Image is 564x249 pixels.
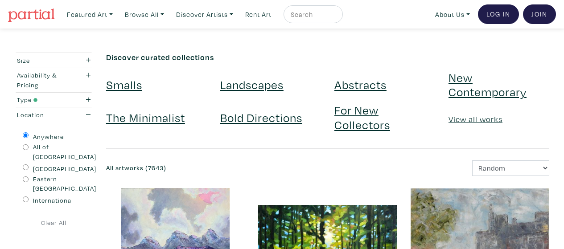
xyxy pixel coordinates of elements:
[15,107,93,122] button: Location
[15,68,93,92] button: Availability & Pricing
[106,53,549,62] h6: Discover curated collections
[241,5,276,24] a: Rent Art
[449,69,527,99] a: New Contemporary
[15,93,93,107] button: Type
[106,110,185,125] a: The Minimalist
[334,77,387,92] a: Abstracts
[33,164,96,174] label: [GEOGRAPHIC_DATA]
[220,77,284,92] a: Landscapes
[15,53,93,68] button: Size
[17,95,69,105] div: Type
[15,218,93,228] a: Clear All
[17,110,69,120] div: Location
[172,5,237,24] a: Discover Artists
[220,110,302,125] a: Bold Directions
[33,174,96,193] label: Eastern [GEOGRAPHIC_DATA]
[33,132,64,142] label: Anywhere
[431,5,474,24] a: About Us
[33,142,96,161] label: All of [GEOGRAPHIC_DATA]
[449,114,502,124] a: View all works
[106,77,142,92] a: Smalls
[33,196,73,205] label: International
[121,5,168,24] a: Browse All
[17,70,69,90] div: Availability & Pricing
[523,4,556,24] a: Join
[106,164,321,172] h6: All artworks (7643)
[17,56,69,65] div: Size
[63,5,117,24] a: Featured Art
[334,102,390,132] a: For New Collectors
[290,9,334,20] input: Search
[478,4,519,24] a: Log In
